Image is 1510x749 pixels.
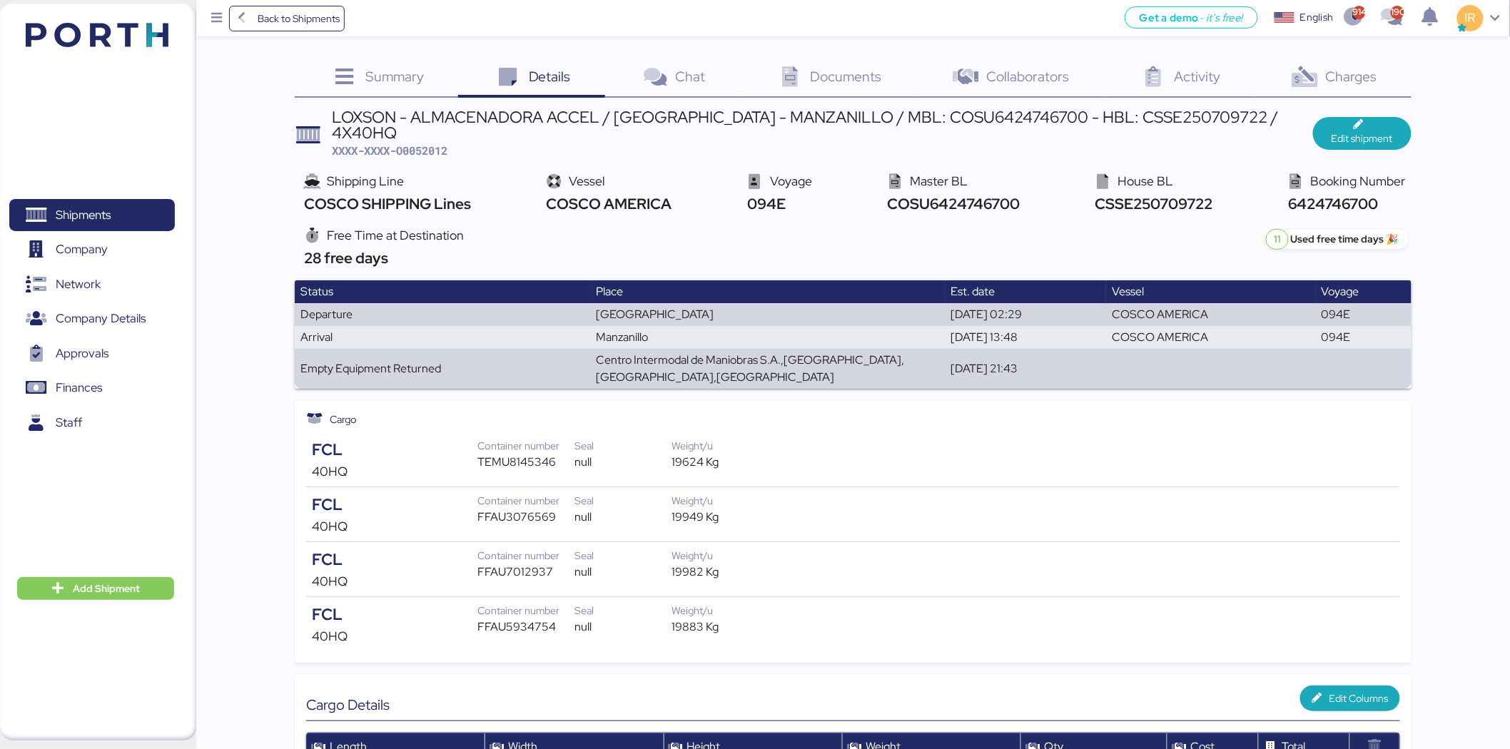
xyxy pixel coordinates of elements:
[1332,130,1393,147] span: Edit shipment
[1311,173,1406,189] span: Booking Number
[312,493,477,517] div: FCL
[672,548,769,564] div: Weight/u
[946,280,1106,303] th: Est. date
[477,438,574,454] div: Container number
[312,627,477,646] div: 40HQ
[770,173,812,189] span: Voyage
[295,303,590,326] td: Departure
[327,227,464,243] span: Free Time at Destination
[1300,686,1400,711] button: Edit Columns
[258,10,340,27] span: Back to Shipments
[672,454,769,471] div: 19624 Kg
[574,618,672,636] div: null
[295,326,590,349] td: Arrival
[744,194,786,213] span: 094E
[590,326,946,349] td: Manzanillo
[574,564,672,581] div: null
[477,564,574,581] div: FFAU7012937
[477,618,574,636] div: FFAU5934754
[17,577,174,600] button: Add Shipment
[477,548,574,564] div: Container number
[312,603,477,627] div: FCL
[590,349,946,389] td: Centro Intermodal de Maniobras S.A.,[GEOGRAPHIC_DATA],[GEOGRAPHIC_DATA],[GEOGRAPHIC_DATA]
[300,248,388,267] span: 28 free days
[1266,229,1289,250] div: 11
[574,548,672,564] div: Seal
[910,173,968,189] span: Master BL
[330,412,357,427] span: Cargo
[1316,326,1412,349] td: 094E
[477,603,574,618] div: Container number
[672,618,769,636] div: 19883 Kg
[56,239,108,260] span: Company
[946,303,1106,326] td: [DATE] 02:29
[987,67,1070,86] span: Collaborators
[590,280,946,303] th: Place
[312,462,477,481] div: 40HQ
[672,509,769,526] div: 19949 Kg
[9,406,175,439] a: Staff
[1106,326,1316,349] td: COSCO AMERICA
[1316,303,1412,326] td: 094E
[229,6,345,31] a: Back to Shipments
[205,6,229,31] button: Menu
[672,493,769,509] div: Weight/u
[477,454,574,471] div: TEMU8145346
[672,603,769,618] div: Weight/u
[312,548,477,572] div: FCL
[1465,9,1476,27] span: IR
[1106,280,1316,303] th: Vessel
[9,233,175,266] a: Company
[295,349,590,389] td: Empty Equipment Returned
[1106,303,1316,326] td: COSCO AMERICA
[332,143,447,158] span: XXXX-XXXX-O0052012
[569,173,605,189] span: Vessel
[1175,67,1221,86] span: Activity
[883,194,1020,213] span: COSU6424746700
[306,696,853,713] div: Cargo Details
[56,205,111,225] span: Shipments
[1316,280,1412,303] th: Voyage
[676,67,706,86] span: Chat
[1326,67,1377,86] span: Charges
[543,194,672,213] span: COSCO AMERICA
[9,268,175,301] a: Network
[295,280,590,303] th: Status
[300,194,471,213] span: COSCO SHIPPING Lines
[9,302,175,335] a: Company Details
[529,67,571,86] span: Details
[574,438,672,454] div: Seal
[811,67,882,86] span: Documents
[312,438,477,462] div: FCL
[672,438,769,454] div: Weight/u
[672,564,769,581] div: 19982 Kg
[574,454,672,471] div: null
[56,274,101,295] span: Network
[1266,229,1399,250] div: Used free time days 🎉
[9,372,175,404] a: Finances
[1329,690,1389,707] span: Edit Columns
[574,603,672,618] div: Seal
[365,67,424,86] span: Summary
[590,303,946,326] td: [GEOGRAPHIC_DATA]
[312,572,477,591] div: 40HQ
[56,377,102,398] span: Finances
[73,580,140,597] span: Add Shipment
[56,412,82,433] span: Staff
[9,199,175,232] a: Shipments
[574,509,672,526] div: null
[1313,117,1412,150] button: Edit shipment
[946,349,1106,389] td: [DATE] 21:43
[1118,173,1173,189] span: House BL
[56,308,146,329] span: Company Details
[477,493,574,509] div: Container number
[477,509,574,526] div: FFAU3076569
[332,109,1313,141] div: LOXSON - ALMACENADORA ACCEL / [GEOGRAPHIC_DATA] - MANZANILLO / MBL: COSU6424746700 - HBL: CSSE250...
[1300,10,1333,25] div: English
[574,493,672,509] div: Seal
[9,337,175,370] a: Approvals
[56,343,108,364] span: Approvals
[312,517,477,536] div: 40HQ
[946,326,1106,349] td: [DATE] 13:48
[1092,194,1213,213] span: CSSE250709722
